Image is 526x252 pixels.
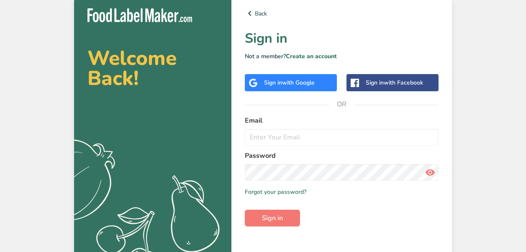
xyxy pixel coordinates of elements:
[245,28,439,49] h1: Sign in
[245,52,439,61] p: Not a member?
[245,151,439,161] label: Password
[282,79,315,87] span: with Google
[245,116,439,126] label: Email
[245,8,439,18] a: Back
[286,52,337,60] a: Create an account
[245,188,306,196] a: Forgot your password?
[264,78,315,87] div: Sign in
[87,8,192,22] img: Food Label Maker
[245,129,439,146] input: Enter Your Email
[384,79,423,87] span: with Facebook
[245,210,300,226] button: Sign in
[329,92,354,117] span: OR
[87,48,218,88] h2: Welcome Back!
[262,213,283,223] span: Sign in
[366,78,423,87] div: Sign in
